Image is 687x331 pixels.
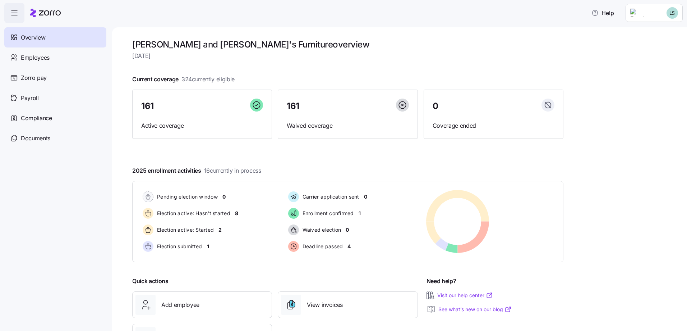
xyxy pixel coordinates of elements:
a: See what’s new on our blog [438,306,512,313]
span: Pending election window [155,193,218,200]
span: Quick actions [132,277,169,286]
span: 324 currently eligible [181,75,235,84]
span: Payroll [21,94,39,103]
span: 0 [222,193,226,200]
span: Active coverage [141,121,263,130]
span: Election submitted [155,243,202,250]
span: [DATE] [132,51,563,60]
img: Employer logo [630,9,656,17]
span: Coverage ended [433,121,554,130]
span: Enrollment confirmed [300,210,354,217]
a: Zorro pay [4,68,106,88]
span: 2 [218,226,222,233]
span: View invoices [307,300,343,309]
span: Employees [21,53,50,62]
span: Election active: Started [155,226,214,233]
span: Documents [21,134,50,143]
span: Waived election [300,226,341,233]
span: Overview [21,33,45,42]
span: 16 currently in process [204,166,261,175]
span: 0 [433,102,438,110]
span: 2025 enrollment activities [132,166,261,175]
span: 4 [347,243,351,250]
span: 161 [141,102,154,110]
a: Visit our help center [437,292,493,299]
img: d552751acb159096fc10a5bc90168bac [667,7,678,19]
a: Overview [4,27,106,47]
span: 1 [207,243,209,250]
button: Help [586,6,620,20]
span: Zorro pay [21,73,47,82]
span: Carrier application sent [300,193,359,200]
a: Payroll [4,88,106,108]
a: Compliance [4,108,106,128]
a: Employees [4,47,106,68]
span: 0 [346,226,349,233]
span: Waived coverage [287,121,409,130]
span: Help [591,9,614,17]
span: 161 [287,102,299,110]
span: Election active: Hasn't started [155,210,230,217]
a: Documents [4,128,106,148]
span: Add employee [161,300,199,309]
span: 0 [364,193,367,200]
span: Compliance [21,114,52,123]
span: 1 [359,210,361,217]
span: Need help? [427,277,456,286]
h1: [PERSON_NAME] and [PERSON_NAME]'s Furniture overview [132,39,563,50]
span: Current coverage [132,75,235,84]
span: 8 [235,210,238,217]
span: Deadline passed [300,243,343,250]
